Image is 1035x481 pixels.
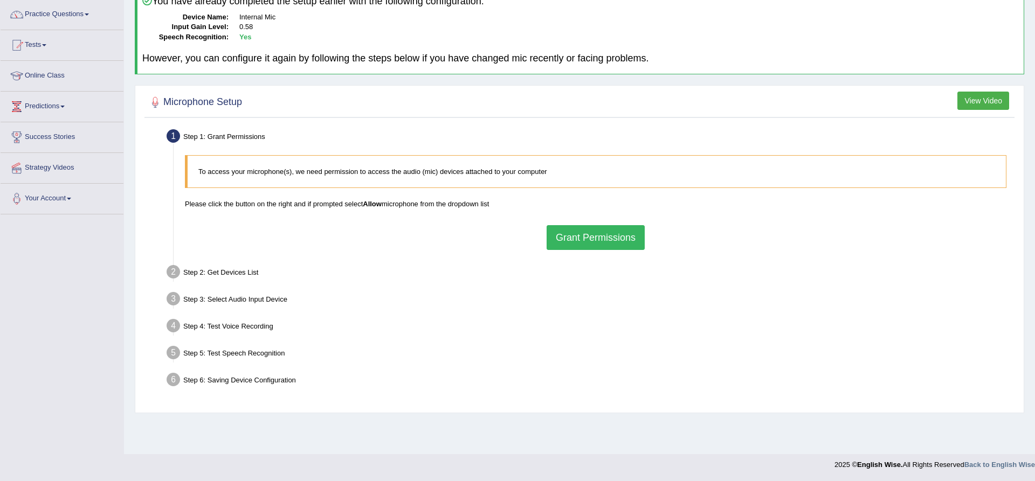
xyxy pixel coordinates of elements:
strong: English Wise. [857,461,902,469]
div: Step 4: Test Voice Recording [162,316,1019,339]
div: Step 2: Get Devices List [162,262,1019,285]
dt: Speech Recognition: [142,32,229,43]
a: Back to English Wise [964,461,1035,469]
h4: However, you can configure it again by following the steps below if you have changed mic recently... [142,53,1019,64]
button: View Video [957,92,1009,110]
a: Predictions [1,92,123,118]
p: To access your microphone(s), we need permission to access the audio (mic) devices attached to yo... [198,166,995,177]
a: Strategy Videos [1,153,123,180]
a: Your Account [1,184,123,211]
a: Success Stories [1,122,123,149]
p: Please click the button on the right and if prompted select microphone from the dropdown list [185,199,1006,209]
a: Tests [1,30,123,57]
dt: Device Name: [142,12,229,23]
b: Yes [239,33,251,41]
div: 2025 © All Rights Reserved [834,454,1035,470]
div: Step 6: Saving Device Configuration [162,370,1019,393]
h2: Microphone Setup [147,94,242,110]
a: Online Class [1,61,123,88]
div: Step 1: Grant Permissions [162,126,1019,150]
button: Grant Permissions [547,225,645,250]
div: Step 5: Test Speech Recognition [162,343,1019,366]
dd: 0.58 [239,22,1019,32]
div: Step 3: Select Audio Input Device [162,289,1019,312]
dd: Internal Mic [239,12,1019,23]
dt: Input Gain Level: [142,22,229,32]
b: Allow [363,200,382,208]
